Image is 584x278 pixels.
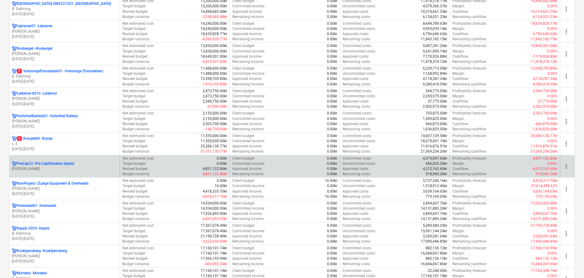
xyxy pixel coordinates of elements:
[532,31,557,37] p: -6,796,646.62kr
[12,23,117,39] div: Lejmyran01 -Lejmyran[PERSON_NAME][DATE]-[DATE]
[205,127,227,132] p: -148,700.00kr
[17,69,22,74] span: 1
[423,71,447,76] p: 7,168,992.89kr
[201,76,227,81] p: 13,398,705.89kr
[452,82,487,87] p: Remaining cashflow :
[327,94,337,99] p: 0.00kr
[452,88,487,94] p: Profitability forecast :
[232,4,265,9] p: Committed income :
[423,127,447,132] p: 1,636,825.00kr
[343,14,371,20] p: Remaining costs :
[201,49,227,54] p: 13,830,000.00kr
[122,116,146,121] p: Target budget :
[343,149,371,154] p: Remaining costs :
[122,37,150,42] p: Budget variance :
[532,76,557,81] p: -4,118,287.34kr
[12,186,117,191] p: [PERSON_NAME]
[423,26,447,31] p: 9,995,039.14kr
[547,94,557,99] p: 0.00%
[202,14,227,20] p: -3,298,682.48kr
[423,43,447,49] p: 9,407,341.26kr
[547,71,557,76] p: 0.00%
[232,31,262,37] p: Approved income :
[12,161,17,166] div: Project has multi currencies enabled
[343,66,372,71] p: Committed costs :
[423,49,447,54] p: 9,241,959.74kr
[327,111,337,116] p: 0.00kr
[343,59,371,64] p: Remaining costs :
[343,144,369,149] p: Approved costs :
[327,9,337,14] p: 0.00kr
[122,43,154,49] p: Net estimated cost :
[12,46,117,62] div: Rosberget -Rosberget[PERSON_NAME][DATE]-[DATE]
[122,156,154,161] p: Net estimated cost :
[12,79,117,84] p: [DATE] - [DATE]
[12,236,117,241] p: [DATE] - [DATE]
[327,21,337,26] p: 0.00kr
[122,99,148,104] p: Revised budget :
[12,191,117,197] p: [DATE] - [DATE]
[327,66,337,71] p: 0.00kr
[452,31,469,37] p: Cashflow :
[327,54,337,59] p: 0.00kr
[12,259,117,264] p: [DATE] - [DATE]
[12,46,17,51] div: Project has multi currencies enabled
[327,71,337,76] p: 0.00kr
[343,139,376,144] p: Uncommitted costs :
[423,104,447,109] p: 2,502,975.00kr
[232,133,255,139] p: Client budget :
[12,69,117,84] div: 1VrenningeFinnslatten01 -Vrenninge (Finnslatten)B. Dellming[DATE]-[DATE]
[232,116,265,121] p: Committed income :
[423,31,447,37] p: 6,796,646.62kr
[343,94,376,99] p: Uncommitted costs :
[327,121,337,127] p: 0.00kr
[452,94,465,99] p: Margin :
[12,141,117,146] p: L. E
[201,43,227,49] p: 13,830,000.00kr
[232,82,264,87] p: Remaining income :
[423,14,447,20] p: 6,124,021.23kr
[232,49,265,54] p: Committed income :
[12,102,117,107] p: [DATE] - [DATE]
[17,1,111,6] p: [GEOGRAPHIC_DATA]-SWE221201 - [GEOGRAPHIC_DATA]
[452,149,487,154] p: Remaining cashflow :
[122,144,148,149] p: Revised budget :
[343,121,369,127] p: Approved costs :
[547,26,557,31] p: 0.00%
[201,21,227,26] p: 14,240,000.00kr
[203,121,227,127] p: 2,303,700.00kr
[426,121,447,127] p: 666,875.00kr
[421,59,447,64] p: 11,478,374.12kr
[530,37,557,42] p: -11,843,182.15kr
[122,31,148,37] p: Revised budget :
[563,208,570,215] span: more_vert
[343,71,376,76] p: Uncommitted costs :
[343,99,369,104] p: Approved costs :
[530,9,557,14] p: -10,374,661.25kr
[203,88,227,94] p: 2,473,750.00kr
[202,82,227,87] p: -1,910,705.89kr
[203,94,227,99] p: 2,473,750.00kr
[452,76,469,81] p: Cashflow :
[532,104,557,109] p: -2,502,975.00kr
[12,91,17,96] div: Project has multi currencies enabled
[530,43,557,49] p: -18,649,301.00kr
[12,69,17,74] div: Project has multi currencies enabled
[563,185,570,193] span: more_vert
[122,104,150,109] p: Budget variance :
[327,31,337,37] p: 0.00kr
[122,88,154,94] p: Net estimated cost :
[452,116,465,121] p: Margin :
[17,114,78,119] p: HultsfredBattery01 - Hultsfred Battery
[12,124,117,129] p: [DATE] - [DATE]
[12,29,117,34] p: [PERSON_NAME]
[232,43,255,49] p: Client budget :
[17,136,53,141] p: Brynje009 - Brynje
[452,43,487,49] p: Profitability forecast :
[530,21,557,26] p: -18,639,828.77kr
[232,94,265,99] p: Committed income :
[232,88,255,94] p: Client budget :
[428,99,447,104] p: 37,775.00kr
[17,226,49,231] p: Ingarp-2024 - Ingarp
[232,127,264,132] p: Remaining income :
